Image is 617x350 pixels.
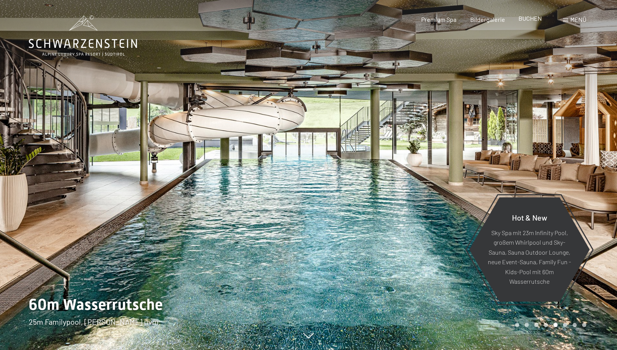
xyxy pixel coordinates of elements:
[570,16,586,23] span: Menü
[515,323,519,327] div: Carousel Page 1
[469,197,590,302] a: Hot & New Sky Spa mit 23m Infinity Pool, großem Whirlpool und Sky-Sauna, Sauna Outdoor Lounge, ne...
[512,323,586,327] div: Carousel Pagination
[553,323,558,327] div: Carousel Page 5 (Current Slide)
[582,323,586,327] div: Carousel Page 8
[525,323,529,327] div: Carousel Page 2
[534,323,538,327] div: Carousel Page 3
[488,227,571,286] p: Sky Spa mit 23m Infinity Pool, großem Whirlpool und Sky-Sauna, Sauna Outdoor Lounge, neue Event-S...
[544,323,548,327] div: Carousel Page 4
[512,213,547,222] span: Hot & New
[519,15,542,22] a: BUCHEN
[573,323,577,327] div: Carousel Page 7
[470,16,505,23] a: Bildergalerie
[421,16,456,23] a: Premium Spa
[563,323,567,327] div: Carousel Page 6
